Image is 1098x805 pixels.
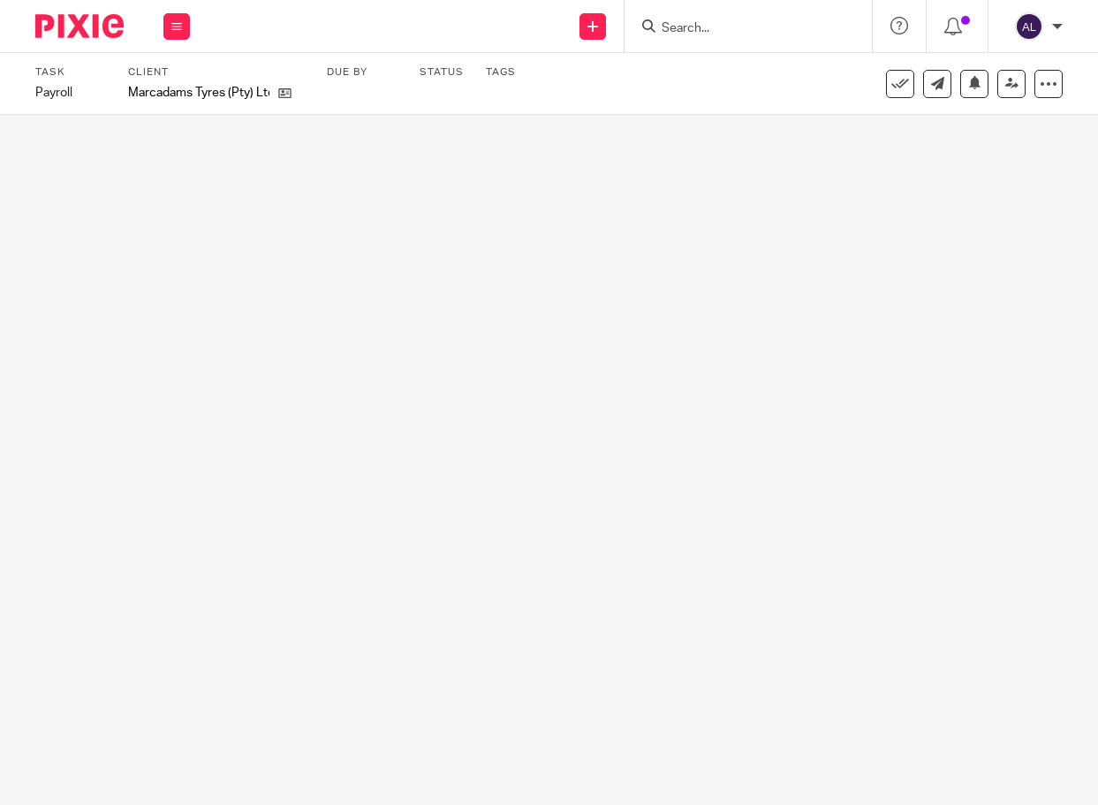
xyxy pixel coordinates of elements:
div: Payroll [35,84,106,102]
img: svg%3E [1015,12,1043,41]
i: Open client page [278,87,292,100]
label: Task [35,65,106,80]
label: Tags [486,65,516,80]
p: Marcadams Tyres (Pty) Ltd [128,84,269,102]
label: Client [128,65,305,80]
label: Status [420,65,464,80]
img: Pixie [35,14,124,38]
input: Search [660,21,819,37]
label: Due by [327,65,398,80]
